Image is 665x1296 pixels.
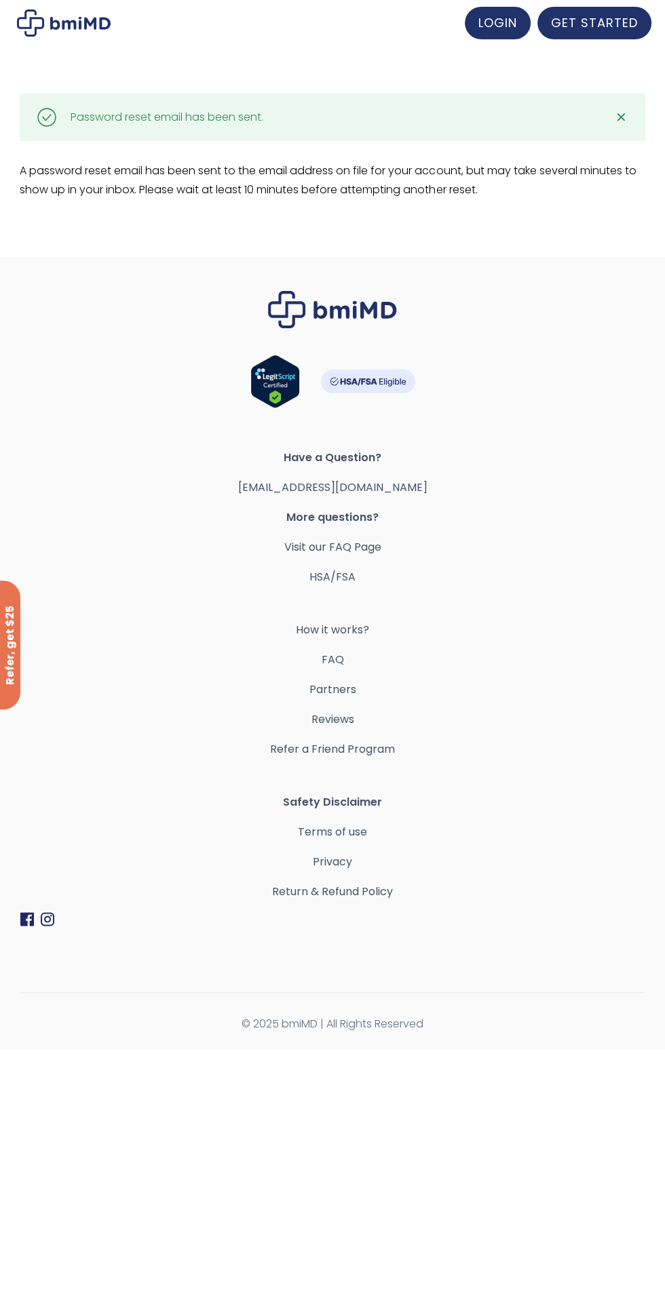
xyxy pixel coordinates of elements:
[20,680,645,699] a: Partners
[20,621,645,640] a: How it works?
[20,852,645,871] a: Privacy
[309,569,356,585] a: HSA/FSA
[20,912,34,926] img: Facebook
[478,14,517,31] span: LOGIN
[608,104,635,131] a: ✕
[20,448,645,467] span: Have a Question?
[20,508,645,527] span: More questions?
[465,7,531,39] a: LOGIN
[250,355,300,408] img: Verify Approval for www.bmimd.com
[284,539,381,555] a: Visit our FAQ Page
[615,108,627,127] span: ✕
[71,108,263,127] div: Password reset email has been sent.
[20,161,645,199] p: A password reset email has been sent to the email address on file for your account, but may take ...
[551,14,638,31] span: GET STARTED
[20,882,645,901] a: Return & Refund Policy
[537,7,651,39] a: GET STARTED
[20,740,645,759] a: Refer a Friend Program
[20,793,645,812] span: Safety Disclaimer
[20,710,645,729] a: Reviews
[20,650,645,669] a: FAQ
[20,1015,645,1034] span: © 2025 bmiMD | All Rights Reserved
[250,355,300,414] a: Verify LegitScript Approval for www.bmimd.com
[41,912,54,926] img: Instagram
[20,823,645,842] a: Terms of use
[268,291,397,328] img: Brand Logo
[17,9,111,37] img: My account
[238,479,427,495] a: [EMAIL_ADDRESS][DOMAIN_NAME]
[320,370,415,393] img: HSA-FSA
